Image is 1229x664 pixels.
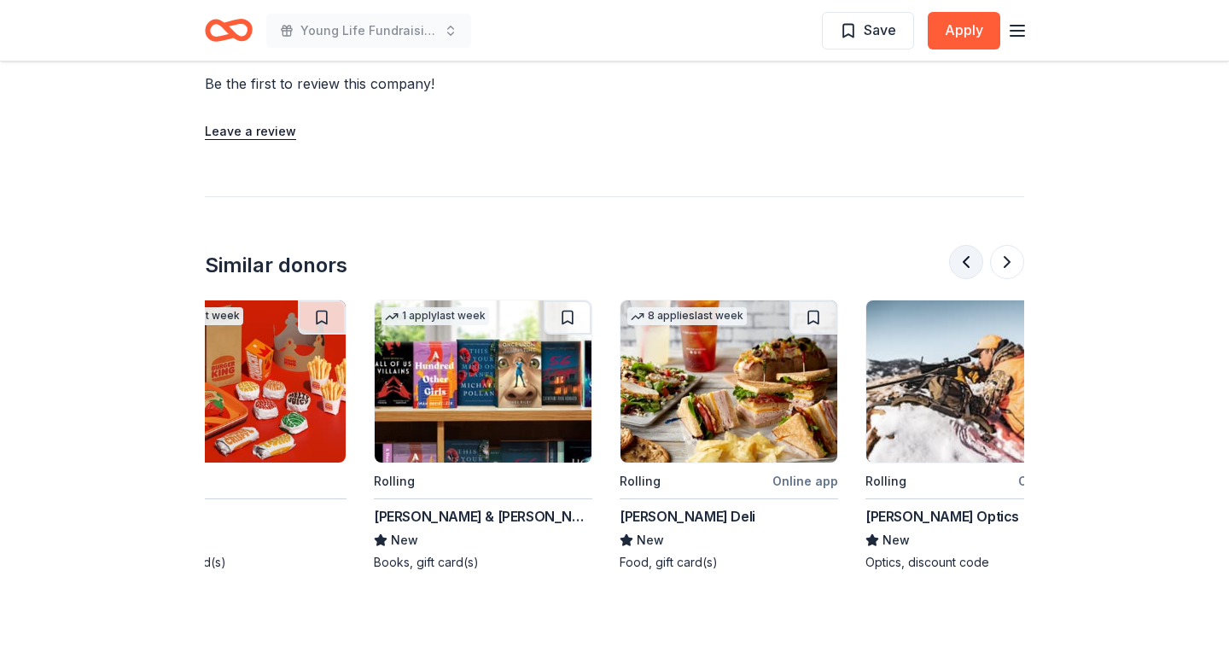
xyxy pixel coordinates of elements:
[620,506,755,527] div: [PERSON_NAME] Deli
[620,300,838,571] a: Image for McAlister's Deli8 applieslast weekRollingOnline app[PERSON_NAME] DeliNewFood, gift card(s)
[620,554,838,571] div: Food, gift card(s)
[374,506,592,527] div: [PERSON_NAME] & [PERSON_NAME]
[822,12,914,50] button: Save
[627,307,747,325] div: 8 applies last week
[772,470,838,492] div: Online app
[866,300,1083,463] img: Image for Burris Optics
[300,20,437,41] span: Young Life Fundraising Banquet
[928,12,1000,50] button: Apply
[128,300,347,571] a: Image for Burger King1 applylast weekRollingBurger KingNewFood, gift card(s)
[620,300,837,463] img: Image for McAlister's Deli
[374,554,592,571] div: Books, gift card(s)
[129,300,346,463] img: Image for Burger King
[374,471,415,492] div: Rolling
[882,530,910,550] span: New
[865,554,1084,571] div: Optics, discount code
[620,471,661,492] div: Rolling
[864,19,896,41] span: Save
[205,10,253,50] a: Home
[266,14,471,48] button: Young Life Fundraising Banquet
[865,300,1084,571] a: Image for Burris OpticsRollingOnline app[PERSON_NAME] OpticsNewOptics, discount code
[205,73,642,94] div: Be the first to review this company!
[382,307,489,325] div: 1 apply last week
[205,252,347,279] div: Similar donors
[865,471,906,492] div: Rolling
[128,554,347,571] div: Food, gift card(s)
[374,300,592,571] a: Image for Barnes & Noble1 applylast weekRolling[PERSON_NAME] & [PERSON_NAME]NewBooks, gift card(s)
[391,530,418,550] span: New
[1018,470,1084,492] div: Online app
[375,300,591,463] img: Image for Barnes & Noble
[865,506,1019,527] div: [PERSON_NAME] Optics
[205,121,296,142] button: Leave a review
[637,530,664,550] span: New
